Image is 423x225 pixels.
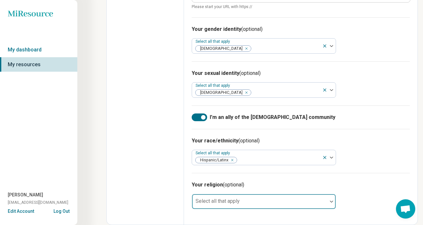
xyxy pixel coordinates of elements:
span: Hispanic/Latinx [196,157,230,163]
span: (optional) [238,138,260,144]
label: Select all that apply [196,83,231,88]
span: [DEMOGRAPHIC_DATA] [196,90,245,96]
div: Open chat [396,199,415,219]
span: I’m an ally of the [DEMOGRAPHIC_DATA] community [210,113,335,121]
h3: Your race/ethnicity [192,137,410,145]
span: (optional) [223,182,244,188]
label: Select all that apply [196,39,231,44]
span: Please start your URL with https:// [192,4,410,10]
button: Edit Account [8,208,34,215]
h3: Your religion [192,181,410,189]
label: Select all that apply [196,151,231,155]
label: Select all that apply [196,198,240,204]
button: Log Out [53,208,70,213]
h3: Your gender identity [192,25,410,33]
span: [DEMOGRAPHIC_DATA] [196,46,245,52]
span: (optional) [239,70,261,76]
span: [EMAIL_ADDRESS][DOMAIN_NAME] [8,200,68,205]
span: [PERSON_NAME] [8,192,43,198]
span: (optional) [241,26,263,32]
h3: Your sexual identity [192,69,410,77]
